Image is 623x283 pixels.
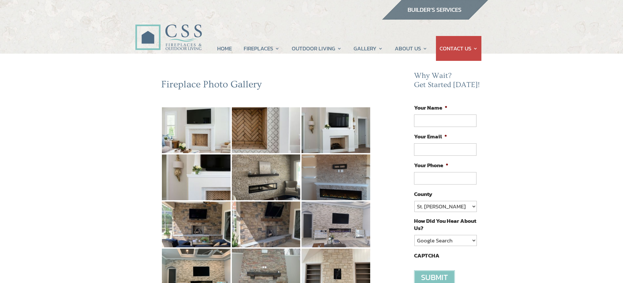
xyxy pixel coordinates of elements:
a: CONTACT US [440,36,478,61]
label: CAPTCHA [414,252,440,259]
h2: Fireplace Photo Gallery [161,79,371,94]
img: 7 [162,202,231,247]
a: FIREPLACES [244,36,280,61]
img: 5 [232,154,301,200]
img: 4 [162,154,231,200]
h2: Why Wait? Get Started [DATE]! [414,71,481,93]
img: 9 [302,202,370,247]
a: HOME [217,36,232,61]
img: 1 [162,107,231,153]
label: Your Email [414,133,447,140]
a: GALLERY [354,36,383,61]
label: Your Phone [414,162,448,169]
label: County [414,190,432,198]
img: CSS Fireplaces & Outdoor Living (Formerly Construction Solutions & Supply)- Jacksonville Ormond B... [135,6,202,54]
a: builder services construction supply [382,13,488,22]
img: 6 [302,154,370,200]
img: 2 [232,107,301,153]
label: How Did You Hear About Us? [414,217,476,232]
a: ABOUT US [395,36,427,61]
img: 3 [302,107,370,153]
label: Your Name [414,104,447,111]
a: OUTDOOR LIVING [292,36,342,61]
img: 8 [232,202,301,247]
